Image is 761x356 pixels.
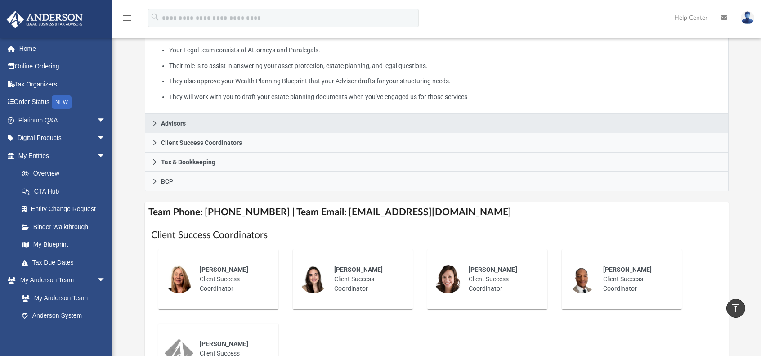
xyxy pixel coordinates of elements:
[6,40,119,58] a: Home
[6,147,119,165] a: My Entitiesarrow_drop_down
[121,17,132,23] a: menu
[97,129,115,148] span: arrow_drop_down
[161,178,173,185] span: BCP
[151,229,722,242] h1: Client Success Coordinators
[6,58,119,76] a: Online Ordering
[145,172,729,191] a: BCP
[145,23,729,114] div: Attorneys & Paralegals
[13,200,119,218] a: Entity Change Request
[121,13,132,23] i: menu
[97,147,115,165] span: arrow_drop_down
[169,91,722,103] li: They will work with you to draft your estate planning documents when you’ve engaged us for those ...
[6,111,119,129] a: Platinum Q&Aarrow_drop_down
[568,265,597,293] img: thumbnail
[603,266,652,273] span: [PERSON_NAME]
[97,271,115,290] span: arrow_drop_down
[152,29,722,102] p: What My Attorneys & Paralegals Do:
[165,265,193,293] img: thumbnail
[597,259,676,300] div: Client Success Coordinator
[13,218,119,236] a: Binder Walkthrough
[6,271,115,289] a: My Anderson Teamarrow_drop_down
[434,265,462,293] img: thumbnail
[161,159,215,165] span: Tax & Bookkeeping
[161,140,242,146] span: Client Success Coordinators
[6,93,119,112] a: Order StatusNEW
[13,182,119,200] a: CTA Hub
[334,266,383,273] span: [PERSON_NAME]
[200,340,248,347] span: [PERSON_NAME]
[200,266,248,273] span: [PERSON_NAME]
[13,324,115,342] a: Client Referrals
[13,307,115,325] a: Anderson System
[299,265,328,293] img: thumbnail
[169,45,722,56] li: Your Legal team consists of Attorneys and Paralegals.
[145,133,729,153] a: Client Success Coordinators
[730,302,741,313] i: vertical_align_top
[13,165,119,183] a: Overview
[169,60,722,72] li: Their role is to assist in answering your asset protection, estate planning, and legal questions.
[97,111,115,130] span: arrow_drop_down
[741,11,754,24] img: User Pic
[6,75,119,93] a: Tax Organizers
[145,153,729,172] a: Tax & Bookkeeping
[13,253,119,271] a: Tax Due Dates
[145,114,729,133] a: Advisors
[469,266,517,273] span: [PERSON_NAME]
[462,259,541,300] div: Client Success Coordinator
[150,12,160,22] i: search
[13,236,115,254] a: My Blueprint
[4,11,85,28] img: Anderson Advisors Platinum Portal
[169,76,722,87] li: They also approve your Wealth Planning Blueprint that your Advisor drafts for your structuring ne...
[6,129,119,147] a: Digital Productsarrow_drop_down
[726,299,745,318] a: vertical_align_top
[328,259,407,300] div: Client Success Coordinator
[52,95,72,109] div: NEW
[161,120,186,126] span: Advisors
[145,202,729,222] h4: Team Phone: [PHONE_NUMBER] | Team Email: [EMAIL_ADDRESS][DOMAIN_NAME]
[193,259,272,300] div: Client Success Coordinator
[13,289,110,307] a: My Anderson Team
